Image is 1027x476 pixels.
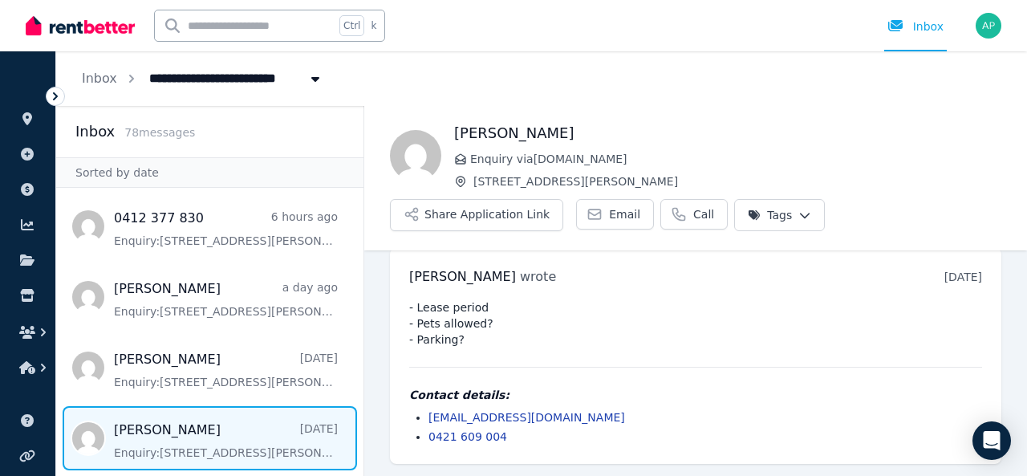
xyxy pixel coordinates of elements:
a: 0412 377 8306 hours agoEnquiry:[STREET_ADDRESS][PERSON_NAME]. [114,209,338,249]
img: RentBetter [26,14,135,38]
a: Call [660,199,728,230]
pre: - Lease period - Pets allowed? - Parking? [409,299,982,348]
span: 78 message s [124,126,195,139]
span: wrote [520,269,556,284]
span: Tags [748,207,792,223]
span: [STREET_ADDRESS][PERSON_NAME] [473,173,1001,189]
time: [DATE] [944,271,982,283]
span: [PERSON_NAME] [409,269,516,284]
button: Tags [734,199,825,231]
span: Email [609,206,640,222]
div: Open Intercom Messenger [972,421,1011,460]
button: Share Application Link [390,199,563,231]
nav: Breadcrumb [56,51,349,106]
a: [PERSON_NAME][DATE]Enquiry:[STREET_ADDRESS][PERSON_NAME]. [114,350,338,390]
span: Call [693,206,714,222]
a: Email [576,199,654,230]
div: Sorted by date [56,157,363,188]
a: Inbox [82,71,117,86]
h2: Inbox [75,120,115,143]
a: [PERSON_NAME][DATE]Enquiry:[STREET_ADDRESS][PERSON_NAME]. [114,421,338,461]
img: tania johnson [390,130,441,181]
span: Ctrl [339,15,364,36]
span: k [371,19,376,32]
div: Inbox [887,18,944,35]
a: [PERSON_NAME]a day agoEnquiry:[STREET_ADDRESS][PERSON_NAME]. [114,279,338,319]
h1: [PERSON_NAME] [454,122,1001,144]
img: Aurora Pagonis [976,13,1001,39]
a: [EMAIL_ADDRESS][DOMAIN_NAME] [428,411,625,424]
h4: Contact details: [409,387,982,403]
a: 0421 609 004 [428,430,507,443]
span: Enquiry via [DOMAIN_NAME] [470,151,1001,167]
